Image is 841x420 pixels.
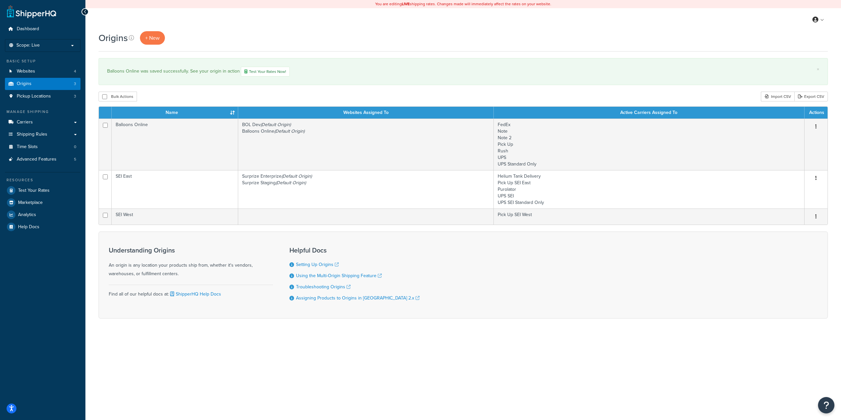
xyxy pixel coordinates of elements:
a: Shipping Rules [5,128,80,141]
span: 3 [74,81,76,87]
li: Time Slots [5,141,80,153]
th: Name : activate to sort column ascending [112,107,238,119]
span: Shipping Rules [17,132,47,137]
div: Resources [5,177,80,183]
a: Time Slots 0 [5,141,80,153]
a: Test Your Rates Now! [241,67,290,77]
a: Test Your Rates [5,185,80,196]
h1: Origins [99,32,128,44]
span: 3 [74,94,76,99]
span: Test Your Rates [18,188,50,193]
span: Analytics [18,212,36,218]
td: FedEx Note Note 2 Pick Up Rush UPS UPS Standard Only [494,119,805,170]
li: Advanced Features [5,153,80,166]
a: Dashboard [5,23,80,35]
td: BOL Dev Balloons Online [238,119,494,170]
span: Websites [17,69,35,74]
a: Websites 4 [5,65,80,77]
td: SEI East [112,170,238,209]
span: Marketplace [18,200,43,206]
a: Using the Multi-Origin Shipping Feature [296,272,382,279]
button: Open Resource Center [818,397,834,413]
th: Active Carriers Assigned To [494,107,805,119]
div: An origin is any location your products ship from, whether it's vendors, warehouses, or fulfillme... [109,247,273,278]
a: Advanced Features 5 [5,153,80,166]
span: 4 [74,69,76,74]
a: × [817,67,819,72]
div: Balloons Online was saved successfully. See your origin in action [107,67,819,77]
span: Pickup Locations [17,94,51,99]
span: Scope: Live [16,43,40,48]
th: Actions [805,107,828,119]
a: Origins 3 [5,78,80,90]
a: Analytics [5,209,80,221]
span: Advanced Features [17,157,57,162]
a: Pickup Locations 3 [5,90,80,102]
a: Troubleshooting Origins [296,283,351,290]
td: SEI West [112,209,238,225]
td: Helium Tank Delivery Pick Up SEI East Purolator UPS SEI UPS SEI Standard Only [494,170,805,209]
i: (Default Origin) [282,173,312,180]
th: Websites Assigned To [238,107,494,119]
li: Websites [5,65,80,77]
span: Dashboard [17,26,39,32]
a: Help Docs [5,221,80,233]
div: Import CSV [761,92,794,101]
a: ShipperHQ Home [7,5,56,18]
h3: Helpful Docs [289,247,420,254]
span: Origins [17,81,32,87]
a: Setting Up Origins [296,261,339,268]
div: Manage Shipping [5,109,80,115]
i: (Default Origin) [276,179,306,186]
span: + New [145,34,160,42]
a: ShipperHQ Help Docs [169,291,221,298]
td: Pick Up SEI West [494,209,805,225]
a: Export CSV [794,92,828,101]
span: Time Slots [17,144,38,150]
button: Bulk Actions [99,92,137,101]
div: Find all of our helpful docs at: [109,285,273,298]
span: 0 [74,144,76,150]
b: LIVE [402,1,410,7]
td: Surprize Enterprize Surprize Staging [238,170,494,209]
span: Carriers [17,120,33,125]
li: Origins [5,78,80,90]
div: Basic Setup [5,58,80,64]
li: Pickup Locations [5,90,80,102]
i: (Default Origin) [274,128,305,135]
a: Assigning Products to Origins in [GEOGRAPHIC_DATA] 2.x [296,295,420,301]
h3: Understanding Origins [109,247,273,254]
a: Carriers [5,116,80,128]
span: Help Docs [18,224,39,230]
span: 5 [74,157,76,162]
i: (Default Origin) [261,121,291,128]
td: Balloons Online [112,119,238,170]
a: Marketplace [5,197,80,209]
a: + New [140,31,165,45]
